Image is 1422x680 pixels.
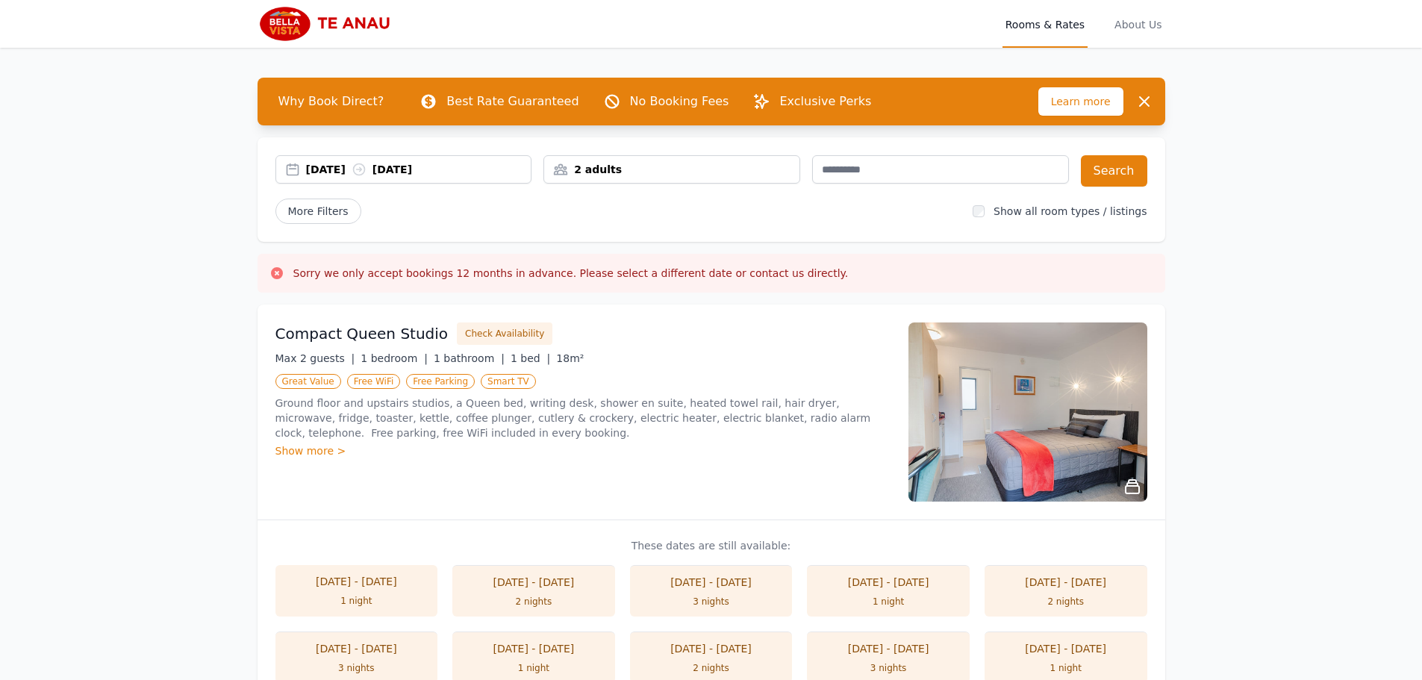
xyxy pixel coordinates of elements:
div: 3 nights [645,596,778,608]
div: [DATE] - [DATE] [1000,641,1132,656]
label: Show all room types / listings [994,205,1147,217]
h3: Compact Queen Studio [275,323,449,344]
div: [DATE] - [DATE] [467,575,600,590]
div: [DATE] - [DATE] [467,641,600,656]
div: [DATE] - [DATE] [822,641,955,656]
div: 1 night [290,595,423,607]
span: 1 bed | [511,352,550,364]
p: Best Rate Guaranteed [446,93,579,110]
div: [DATE] - [DATE] [290,641,423,656]
div: [DATE] - [DATE] [290,574,423,589]
div: Show more > [275,443,891,458]
span: More Filters [275,199,361,224]
div: 1 night [467,662,600,674]
img: Bella Vista Te Anau [258,6,402,42]
div: 3 nights [822,662,955,674]
div: 2 adults [544,162,799,177]
div: 1 night [1000,662,1132,674]
p: No Booking Fees [630,93,729,110]
div: [DATE] - [DATE] [1000,575,1132,590]
button: Search [1081,155,1147,187]
span: Free Parking [406,374,475,389]
div: [DATE] - [DATE] [645,575,778,590]
span: Smart TV [481,374,536,389]
div: [DATE] [DATE] [306,162,531,177]
div: [DATE] - [DATE] [822,575,955,590]
div: 2 nights [1000,596,1132,608]
div: 2 nights [467,596,600,608]
p: Exclusive Perks [779,93,871,110]
div: 1 night [822,596,955,608]
p: These dates are still available: [275,538,1147,553]
button: Check Availability [457,322,552,345]
p: Ground floor and upstairs studios, a Queen bed, writing desk, shower en suite, heated towel rail,... [275,396,891,440]
span: 1 bedroom | [361,352,428,364]
span: Max 2 guests | [275,352,355,364]
span: Great Value [275,374,341,389]
span: Why Book Direct? [266,87,396,116]
div: 3 nights [290,662,423,674]
span: Learn more [1038,87,1123,116]
span: 18m² [556,352,584,364]
span: 1 bathroom | [434,352,505,364]
div: 2 nights [645,662,778,674]
h3: Sorry we only accept bookings 12 months in advance. Please select a different date or contact us ... [293,266,849,281]
div: [DATE] - [DATE] [645,641,778,656]
span: Free WiFi [347,374,401,389]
